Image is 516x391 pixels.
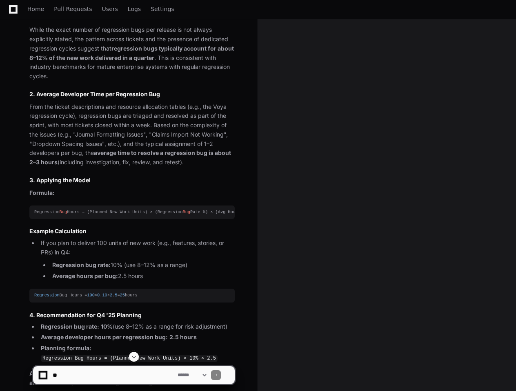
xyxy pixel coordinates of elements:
[50,261,235,270] li: 10% (use 8–12% as a range)
[34,293,60,298] span: Regression
[34,292,230,299] div: Bug Hours = × . × . = hours
[29,189,55,196] strong: Formula:
[29,149,231,166] strong: average time to resolve a regression bug is about 2–3 hours
[29,102,235,167] p: From the ticket descriptions and resource allocation tables (e.g., the Voya regression cycle), re...
[120,293,125,298] span: 25
[52,261,111,268] strong: Regression bug rate:
[182,210,190,214] span: Bug
[29,45,234,61] strong: regression bugs typically account for about 8–12% of the new work delivered in a quarter
[27,7,44,11] span: Home
[169,334,197,340] strong: 2.5 hours
[97,293,100,298] span: 0
[41,345,91,351] strong: Planning formula:
[87,293,94,298] span: 100
[52,272,118,279] strong: Average hours per bug:
[29,311,235,319] h3: 4. Recommendation for Q4 '25 Planning
[29,227,235,235] h4: Example Calculation
[38,239,235,281] li: If you plan to deliver 100 units of new work (e.g., features, stories, or PRs) in Q4:
[29,176,235,184] h3: 3. Applying the Model
[34,209,230,216] div: Regression Hours = (Planned New Work Units) × (Regression Rate %) × (Avg Hours per
[102,7,118,11] span: Users
[29,90,235,98] h3: 2. Average Developer Time per Regression Bug
[110,293,112,298] span: 2
[60,210,67,214] span: Bug
[128,7,141,11] span: Logs
[115,293,117,298] span: 5
[101,323,113,330] strong: 10%
[29,25,235,81] p: While the exact number of regression bugs per release is not always explicitly stated, the patter...
[54,7,92,11] span: Pull Requests
[50,272,235,281] li: 2.5 hours
[151,7,174,11] span: Settings
[102,293,107,298] span: 10
[38,322,235,331] li: (use 8–12% as a range for risk adjustment)
[41,323,99,330] strong: Regression bug rate:
[41,334,168,340] strong: Average developer hours per regression bug:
